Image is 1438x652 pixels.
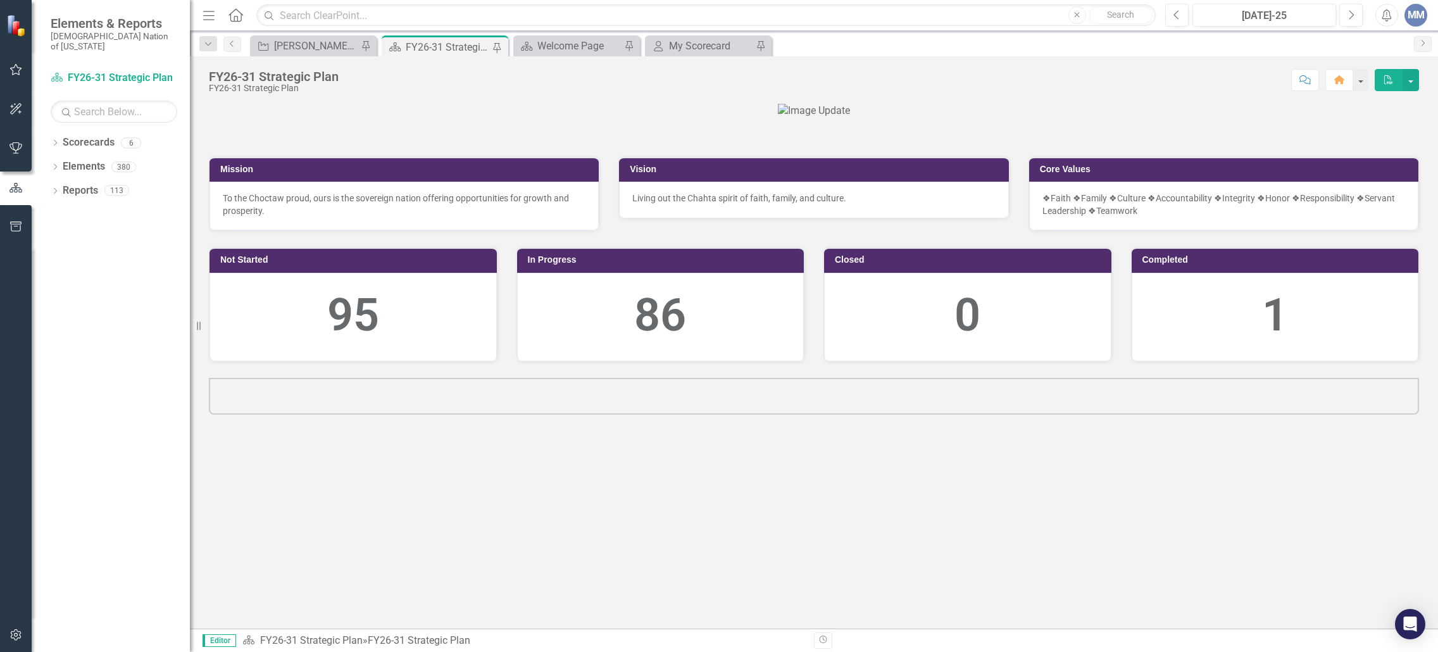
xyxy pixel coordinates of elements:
div: [DATE]-25 [1197,8,1332,23]
h3: In Progress [528,255,798,265]
div: » [242,634,804,648]
div: FY26-31 Strategic Plan [209,70,339,84]
h3: Mission [220,165,592,174]
h3: Core Values [1040,165,1412,174]
div: FY26-31 Strategic Plan [368,634,470,646]
input: Search Below... [51,101,177,123]
span: Living out the Chahta spirit of faith, family, and culture. [632,193,846,203]
a: FY26-31 Strategic Plan [51,71,177,85]
div: 0 [837,283,1098,348]
h3: Not Started [220,255,491,265]
a: Reports [63,184,98,198]
div: Welcome Page [537,38,621,54]
small: [DEMOGRAPHIC_DATA] Nation of [US_STATE] [51,31,177,52]
a: FY26-31 Strategic Plan [260,634,363,646]
h3: Completed [1142,255,1413,265]
button: [DATE]-25 [1192,4,1336,27]
span: Search [1107,9,1134,20]
div: 86 [530,283,791,348]
span: Editor [203,634,236,647]
a: My Scorecard [648,38,753,54]
button: MM [1404,4,1427,27]
h3: Closed [835,255,1105,265]
div: FY26-31 Strategic Plan [209,84,339,93]
div: [PERSON_NAME] SO's [274,38,358,54]
span: Elements & Reports [51,16,177,31]
div: 95 [223,283,484,348]
div: 113 [104,185,129,196]
p: ❖Faith ❖Family ❖Culture ❖Accountability ❖Integrity ❖Honor ❖Responsibility ❖Servant Leadership ❖Te... [1042,192,1405,217]
input: Search ClearPoint... [256,4,1156,27]
div: FY26-31 Strategic Plan [406,39,489,55]
div: 380 [111,161,136,172]
img: Image Update [778,104,850,118]
div: Open Intercom Messenger [1395,609,1425,639]
a: Scorecards [63,135,115,150]
button: Search [1089,6,1153,24]
h3: Vision [630,165,1002,174]
a: Welcome Page [516,38,621,54]
div: My Scorecard [669,38,753,54]
img: ClearPoint Strategy [6,15,28,37]
span: To the Choctaw proud, ours is the sovereign nation offering opportunities for growth and prosperity. [223,193,569,216]
a: Elements [63,160,105,174]
div: 1 [1145,283,1406,348]
a: [PERSON_NAME] SO's [253,38,358,54]
div: 6 [121,137,141,148]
